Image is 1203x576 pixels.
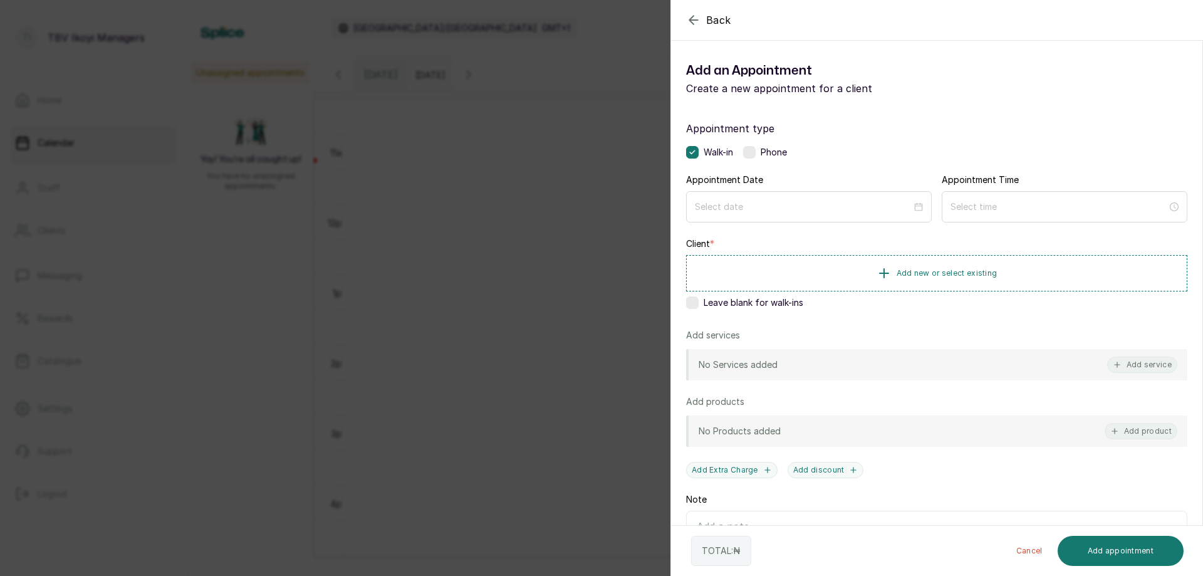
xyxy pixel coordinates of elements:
p: No Products added [699,425,781,437]
input: Select time [950,200,1167,214]
button: Cancel [1006,536,1053,566]
button: Add appointment [1058,536,1184,566]
p: Create a new appointment for a client [686,81,937,96]
button: Add product [1105,423,1177,439]
span: Leave blank for walk-ins [704,296,803,309]
h1: Add an Appointment [686,61,937,81]
label: Note [686,493,707,506]
button: Add discount [788,462,864,478]
span: Back [706,13,731,28]
button: Back [686,13,731,28]
label: Appointment Time [942,174,1019,186]
label: Appointment Date [686,174,763,186]
label: Appointment type [686,121,1187,136]
button: Add service [1107,357,1177,373]
button: Add new or select existing [686,255,1187,291]
span: Walk-in [704,146,733,159]
input: Select date [695,200,912,214]
label: Client [686,238,714,250]
p: TOTAL: ₦ [702,545,741,557]
span: Phone [761,146,787,159]
button: Add Extra Charge [686,462,778,478]
p: Add services [686,329,740,342]
p: Add products [686,395,744,408]
p: No Services added [699,359,778,371]
span: Add new or select existing [897,268,997,278]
